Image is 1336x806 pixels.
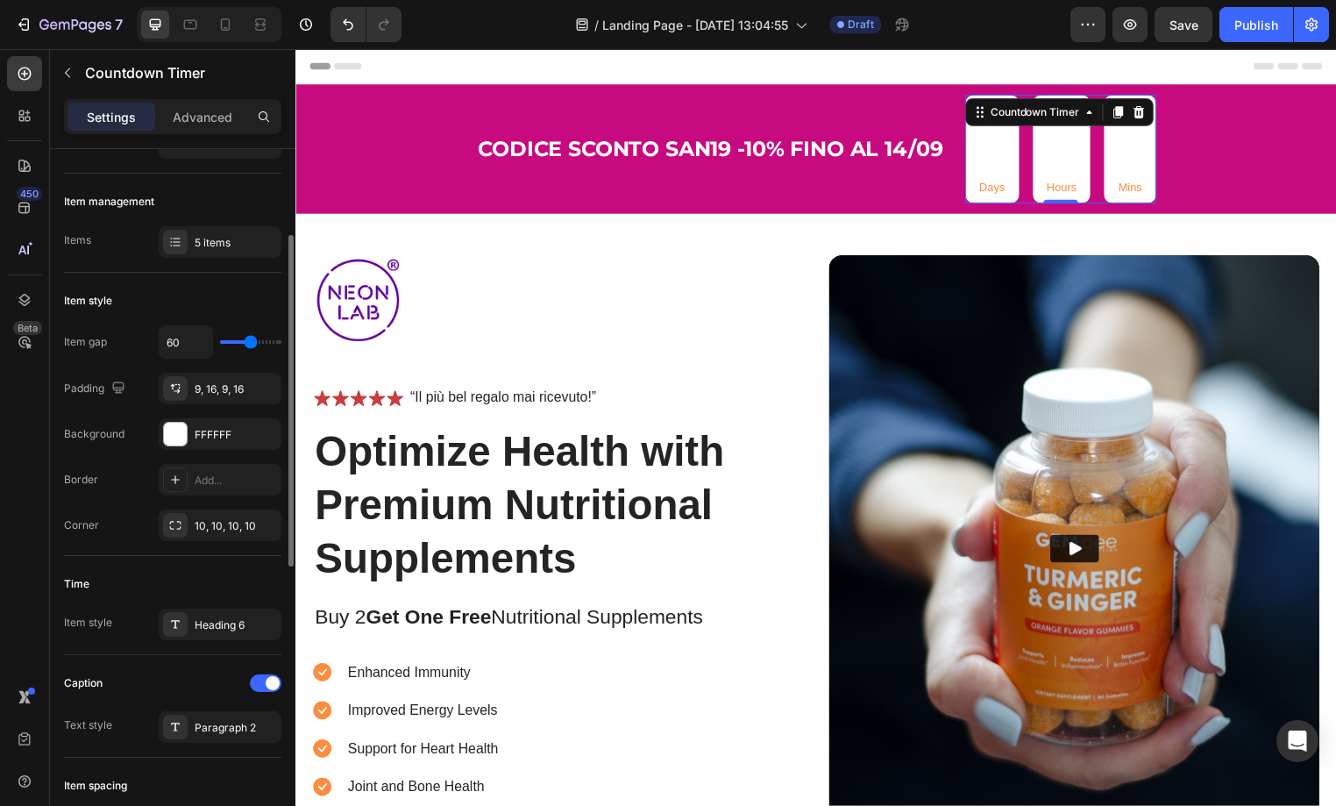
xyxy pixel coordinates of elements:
[831,133,855,148] p: Mins
[17,187,42,201] div: 450
[64,472,98,488] div: Border
[13,321,42,335] div: Beta
[53,697,204,718] p: Support for Heart Health
[691,133,717,148] p: Days
[64,576,89,592] div: Time
[699,56,795,72] div: Countdown Timer
[759,133,790,148] p: Hours
[64,615,112,631] div: Item style
[64,377,129,401] div: Padding
[195,518,277,534] div: 10, 10, 10, 10
[594,16,599,34] span: /
[1169,18,1198,32] span: Save
[195,617,277,633] div: Heading 6
[115,14,123,35] p: 7
[539,209,1034,802] img: Alt image
[602,16,788,34] span: Landing Page - [DATE] 13:04:55
[64,334,107,350] div: Item gap
[64,232,91,248] div: Items
[1276,720,1318,762] div: Open Intercom Messenger
[64,293,112,309] div: Item style
[114,342,305,364] div: Rich Text Editor. Editing area: main
[64,426,124,442] div: Background
[195,235,277,251] div: 5 items
[18,209,109,300] img: gempages_581770492109652707-963a50d0-a939-42ab-8127-55510ed1969d.png
[195,427,277,443] div: FFFFFF
[64,717,112,733] div: Text style
[763,491,812,519] button: Play
[173,108,232,126] p: Advanced
[53,659,204,680] p: Improved Energy Levels
[19,561,469,588] p: Buy 2 Nutritional Supplements
[330,7,402,42] div: Undo/Redo
[195,382,277,397] div: 9, 16, 9, 16
[71,562,197,585] strong: Get One Free
[85,62,274,83] p: Countdown Timer
[64,778,127,794] div: Item spacing
[160,326,212,358] input: Auto
[87,108,136,126] p: Settings
[53,736,204,757] p: Joint and Bone Health
[53,620,204,641] p: Enhanced Immunity
[848,17,874,32] span: Draft
[64,194,154,210] div: Item management
[295,49,1336,806] iframe: Design area
[64,517,99,533] div: Corner
[116,344,303,362] p: “Il più bel regalo mai ricevuto!”
[195,720,277,736] div: Paragraph 2
[1234,16,1278,34] div: Publish
[64,675,103,691] div: Caption
[7,7,131,42] button: 7
[1219,7,1293,42] button: Publish
[1155,7,1212,42] button: Save
[18,378,471,546] h1: Optimize Health with Premium Nutritional Supplements
[195,473,277,489] div: Add...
